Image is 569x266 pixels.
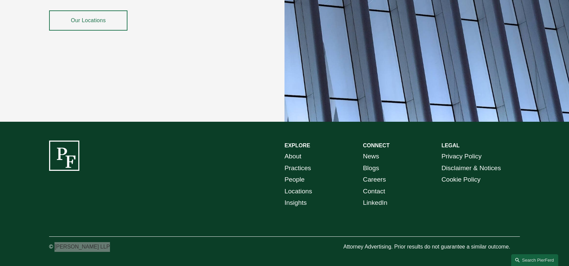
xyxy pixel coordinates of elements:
a: Locations [284,186,312,197]
strong: LEGAL [442,143,460,148]
a: Practices [284,162,311,174]
p: © [PERSON_NAME] LLP [49,242,147,252]
a: Careers [363,174,386,186]
a: About [284,151,301,162]
strong: CONNECT [363,143,389,148]
a: Insights [284,197,307,209]
a: News [363,151,379,162]
p: Attorney Advertising. Prior results do not guarantee a similar outcome. [343,242,520,252]
a: Contact [363,186,385,197]
a: People [284,174,305,186]
a: Cookie Policy [442,174,481,186]
a: Search this site [511,254,558,266]
a: LinkedIn [363,197,387,209]
strong: EXPLORE [284,143,310,148]
a: Disclaimer & Notices [442,162,501,174]
a: Our Locations [49,10,127,31]
a: Blogs [363,162,379,174]
a: Privacy Policy [442,151,482,162]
